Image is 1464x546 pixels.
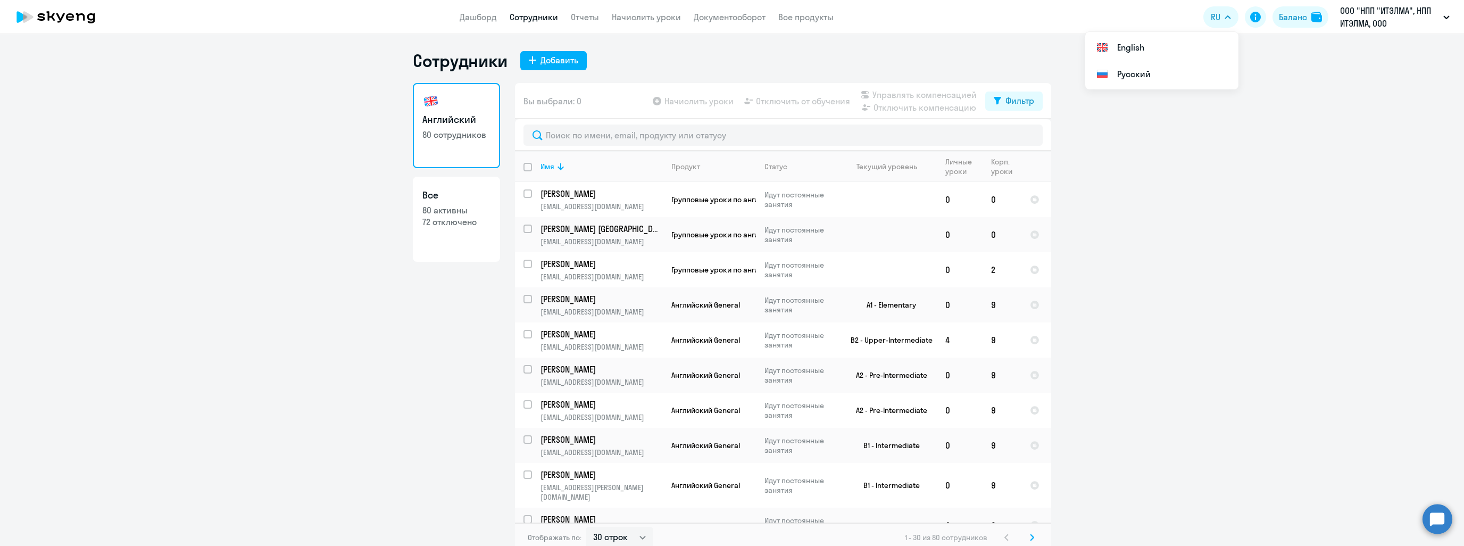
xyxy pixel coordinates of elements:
p: ООО "НПП "ИТЭЛМА", НПП ИТЭЛМА, ООО [1340,4,1439,30]
button: ООО "НПП "ИТЭЛМА", НПП ИТЭЛМА, ООО [1335,4,1455,30]
p: Идут постоянные занятия [764,295,837,315]
p: [EMAIL_ADDRESS][DOMAIN_NAME] [540,377,662,387]
div: Имя [540,162,554,171]
button: Балансbalance [1272,6,1328,28]
p: [EMAIL_ADDRESS][DOMAIN_NAME] [540,342,662,352]
td: B1 - Intermediate [838,463,937,508]
div: Продукт [671,162,755,171]
span: Отображать по: [528,533,581,542]
td: 0 [937,358,983,393]
td: 9 [983,393,1021,428]
td: 4 [937,322,983,358]
td: 9 [983,508,1021,543]
a: Все80 активны72 отключено [413,177,500,262]
p: [EMAIL_ADDRESS][DOMAIN_NAME] [540,272,662,282]
span: Групповые уроки по английскому языку для взрослых [671,195,863,204]
div: Статус [764,162,787,171]
span: RU [1211,11,1220,23]
a: [PERSON_NAME] [540,258,662,270]
span: Английский General [671,441,740,450]
button: RU [1203,6,1238,28]
p: [EMAIL_ADDRESS][DOMAIN_NAME] [540,412,662,422]
h3: Английский [422,113,490,127]
p: [PERSON_NAME] [540,188,661,200]
p: 72 отключено [422,216,490,228]
p: 80 сотрудников [422,129,490,140]
div: Имя [540,162,662,171]
p: Идут постоянные занятия [764,401,837,420]
span: Английский General [671,370,740,380]
td: B2 - Upper-Intermediate [838,508,937,543]
td: A2 - Pre-Intermediate [838,358,937,393]
td: 0 [983,217,1021,252]
p: [EMAIL_ADDRESS][DOMAIN_NAME] [540,448,662,457]
td: 0 [937,463,983,508]
div: Фильтр [1005,94,1034,107]
span: 1 - 30 из 80 сотрудников [905,533,987,542]
h3: Все [422,188,490,202]
td: 0 [937,252,983,287]
a: [PERSON_NAME] [540,363,662,375]
div: Добавить [540,54,578,67]
span: Групповые уроки по английскому языку для взрослых [671,265,863,275]
ul: RU [1085,32,1238,89]
a: [PERSON_NAME] [540,469,662,481]
p: [PERSON_NAME] [540,469,661,481]
a: Сотрудники [510,12,558,22]
p: [PERSON_NAME] [540,293,661,305]
td: 9 [983,287,1021,322]
p: [PERSON_NAME] [540,328,661,340]
td: B1 - Intermediate [838,428,937,463]
p: [PERSON_NAME] [540,363,661,375]
p: Идут постоянные занятия [764,476,837,495]
p: [EMAIL_ADDRESS][DOMAIN_NAME] [540,202,662,211]
td: 9 [983,463,1021,508]
p: 80 активны [422,204,490,216]
button: Фильтр [985,92,1043,111]
div: Личные уроки [945,157,975,176]
p: [EMAIL_ADDRESS][DOMAIN_NAME] [540,237,662,246]
p: [EMAIL_ADDRESS][DOMAIN_NAME] [540,307,662,317]
img: English [1096,41,1109,54]
td: A1 - Elementary [838,287,937,322]
td: 9 [983,358,1021,393]
td: 0 [937,217,983,252]
span: Английский General [671,300,740,310]
p: Идут постоянные занятия [764,516,837,535]
img: english [422,93,439,110]
p: Идут постоянные занятия [764,190,837,209]
p: [PERSON_NAME] [540,399,661,410]
p: [PERSON_NAME] [540,514,661,525]
a: [PERSON_NAME] [540,188,662,200]
p: Идут постоянные занятия [764,436,837,455]
p: Идут постоянные занятия [764,260,837,279]
p: Идут постоянные занятия [764,366,837,385]
p: [EMAIL_ADDRESS][PERSON_NAME][DOMAIN_NAME] [540,483,662,502]
button: Добавить [520,51,587,70]
p: [PERSON_NAME] [540,258,661,270]
div: Текущий уровень [856,162,917,171]
a: Дашборд [460,12,497,22]
div: Баланс [1279,11,1307,23]
span: Английский General [671,406,740,415]
td: 9 [983,428,1021,463]
td: 0 [983,182,1021,217]
p: Идут постоянные занятия [764,330,837,350]
a: [PERSON_NAME] [540,328,662,340]
td: A2 - Pre-Intermediate [838,393,937,428]
a: Английский80 сотрудников [413,83,500,168]
input: Поиск по имени, email, продукту или статусу [523,125,1043,146]
p: [PERSON_NAME] [540,434,661,445]
div: Продукт [671,162,700,171]
td: 0 [937,287,983,322]
span: Английский General [671,481,740,490]
div: Личные уроки [945,157,982,176]
p: Идут постоянные занятия [764,225,837,244]
h1: Сотрудники [413,50,508,71]
a: Начислить уроки [612,12,681,22]
span: Вы выбрали: 0 [523,95,581,107]
td: 0 [937,393,983,428]
span: Английский General [671,335,740,345]
a: [PERSON_NAME] [540,399,662,410]
img: Русский [1096,68,1109,80]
